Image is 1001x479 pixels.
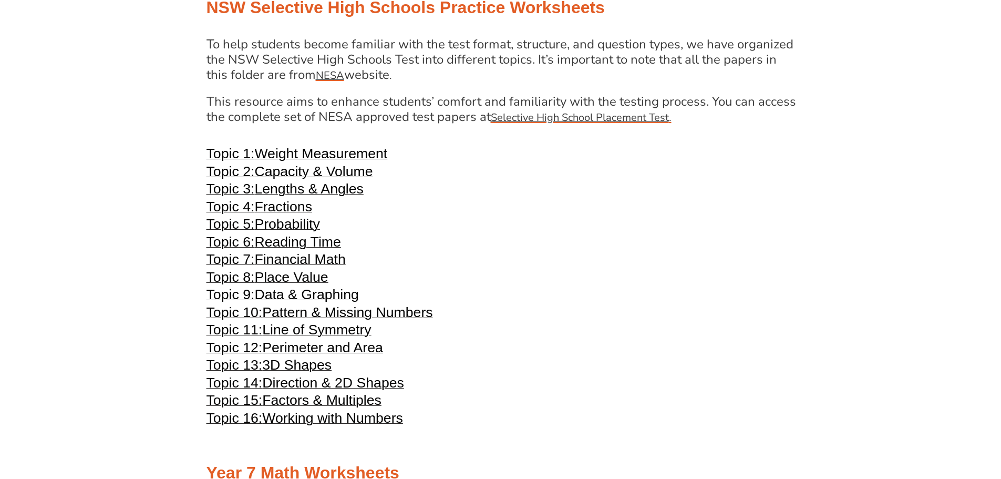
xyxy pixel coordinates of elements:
[207,37,796,83] h4: To help students become familiar with the test format, structure, and question types, we have org...
[207,410,263,426] span: Topic 16:
[491,110,669,125] u: Selective High School Placement Test
[207,269,255,285] span: Topic 8:
[254,234,340,250] span: Reading Time
[207,234,255,250] span: Topic 6:
[207,274,328,284] a: Topic 8:Place Value
[262,322,371,338] span: Line of Symmetry
[207,415,403,425] a: Topic 16:Working with Numbers
[207,397,381,407] a: Topic 15:Factors & Multiples
[207,94,796,126] h4: This resource aims to enhance students’ comfort and familiarity with the testing process. You can...
[207,375,263,391] span: Topic 14:
[207,344,383,355] a: Topic 12:Perimeter and Area
[207,164,255,179] span: Topic 2:
[389,68,392,83] span: .
[207,287,255,302] span: Topic 9:
[207,322,263,338] span: Topic 11:
[207,239,341,249] a: Topic 6:Reading Time
[262,304,432,320] span: Pattern & Missing Numbers
[262,357,332,373] span: 3D Shapes
[207,256,346,267] a: Topic 7:Financial Math
[262,340,383,355] span: Perimeter and Area
[669,110,672,125] span: .
[207,186,364,196] a: Topic 3:Lengths & Angles
[262,375,404,391] span: Direction & 2D Shapes
[316,68,344,83] span: NESA
[826,360,1001,479] iframe: Chat Widget
[262,410,403,426] span: Working with Numbers
[316,66,344,83] a: NESA
[207,150,388,161] a: Topic 1:Weight Measurement
[254,269,328,285] span: Place Value
[254,251,345,267] span: Financial Math
[254,181,363,197] span: Lengths & Angles
[207,392,263,408] span: Topic 15:
[207,168,373,179] a: Topic 2:Capacity & Volume
[207,309,433,320] a: Topic 10:Pattern & Missing Numbers
[207,216,255,232] span: Topic 5:
[207,221,320,231] a: Topic 5:Probability
[207,380,404,390] a: Topic 14:Direction & 2D Shapes
[491,108,672,125] a: Selective High School Placement Test.
[207,291,359,302] a: Topic 9:Data & Graphing
[254,164,373,179] span: Capacity & Volume
[254,287,359,302] span: Data & Graphing
[207,199,255,215] span: Topic 4:
[207,340,263,355] span: Topic 12:
[207,251,255,267] span: Topic 7:
[207,362,332,372] a: Topic 13:3D Shapes
[207,203,313,214] a: Topic 4:Fractions
[254,146,387,161] span: Weight Measurement
[254,199,312,215] span: Fractions
[207,327,371,337] a: Topic 11:Line of Symmetry
[207,304,263,320] span: Topic 10:
[207,357,263,373] span: Topic 13:
[262,392,381,408] span: Factors & Multiples
[207,146,255,161] span: Topic 1:
[254,216,319,232] span: Probability
[207,181,255,197] span: Topic 3:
